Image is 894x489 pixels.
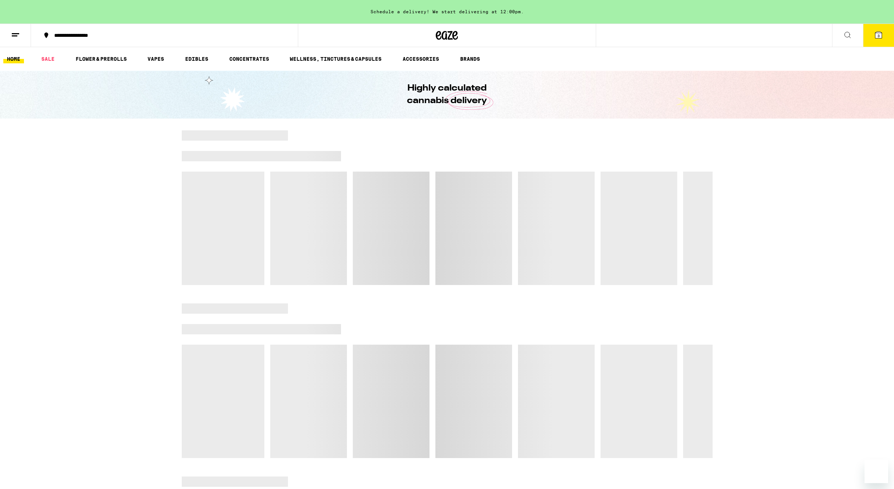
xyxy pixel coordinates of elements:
[865,460,888,483] iframe: Button to launch messaging window
[144,54,168,63] a: VAPES
[72,54,131,63] a: FLOWER & PREROLLS
[3,54,24,63] a: HOME
[456,54,484,63] a: BRANDS
[38,54,58,63] a: SALE
[877,34,880,38] span: 3
[386,82,508,107] h1: Highly calculated cannabis delivery
[863,24,894,47] button: 3
[181,54,212,63] a: EDIBLES
[399,54,443,63] a: ACCESSORIES
[286,54,385,63] a: WELLNESS, TINCTURES & CAPSULES
[226,54,273,63] a: CONCENTRATES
